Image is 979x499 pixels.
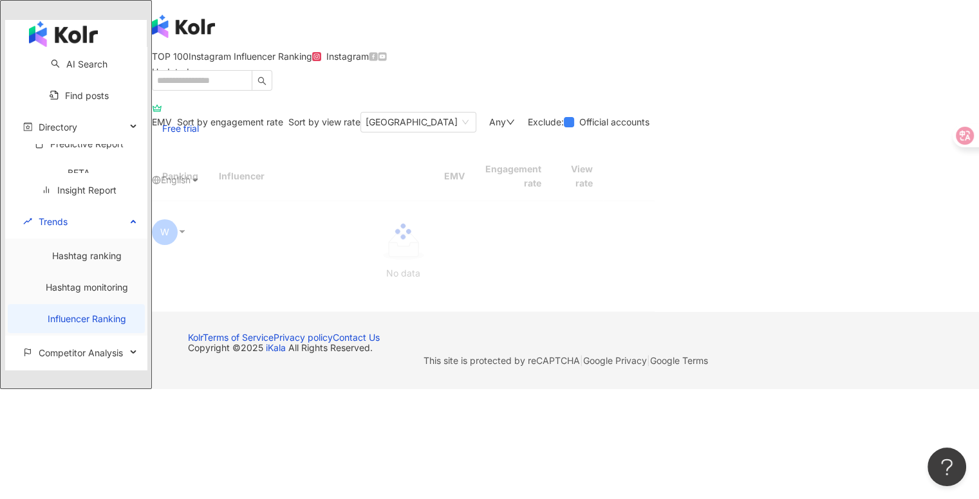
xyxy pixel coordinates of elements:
span: | [580,355,583,366]
a: Find posts [50,90,109,101]
a: Contact Us [333,332,380,343]
span: Sort by engagement rate [177,116,283,127]
span: search [257,77,266,86]
div: TOP 100 Instagram Influencer Ranking [152,51,312,62]
a: Insight Report [42,185,117,195]
span: | [647,355,650,366]
img: logo [29,21,98,47]
img: logo [152,15,215,38]
span: Official accounts [574,115,655,129]
a: Kolr [188,332,203,343]
span: EMV [152,116,172,127]
a: iKala [266,342,286,353]
a: searchAI Search [51,59,107,69]
span: Exclude : [528,116,564,127]
span: Trends [39,207,68,236]
span: down [506,118,515,127]
span: This site is protected by reCAPTCHA [424,353,708,368]
a: Privacy policy [274,332,333,343]
div: [GEOGRAPHIC_DATA] [366,113,458,132]
p: Updated ： [152,67,255,103]
div: Copyright © 2025 All Rights Reserved. [188,343,943,353]
iframe: Help Scout Beacon - Open [928,448,966,486]
span: rise [23,217,32,226]
span: Any [489,116,506,127]
span: Competitor Analysis [39,338,123,367]
a: Influencer Ranking [48,313,126,324]
a: Hashtag monitoring [46,282,128,293]
span: Directory [39,113,77,141]
a: Google Terms [650,355,708,366]
a: Terms of Service [203,332,274,343]
a: Predictive ReportBETA [23,138,135,187]
span: Sort by view rate [288,116,360,127]
a: Hashtag ranking [52,250,122,261]
a: Google Privacy [583,355,647,366]
div: Instagram [326,51,369,62]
